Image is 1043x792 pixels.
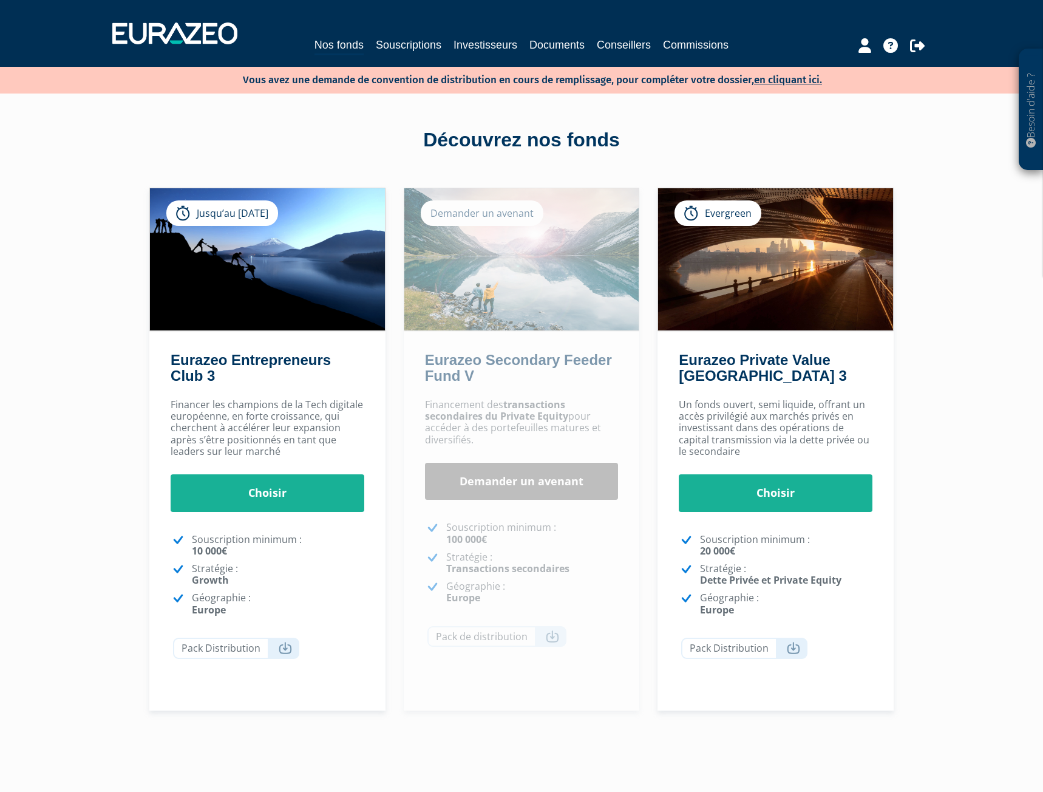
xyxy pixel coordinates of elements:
p: Besoin d'aide ? [1024,55,1038,165]
a: Choisir [171,474,364,512]
a: Eurazeo Private Value [GEOGRAPHIC_DATA] 3 [679,352,846,384]
div: Evergreen [674,200,761,226]
p: Vous avez une demande de convention de distribution en cours de remplissage, pour compléter votre... [208,70,822,87]
p: Stratégie : [192,563,364,586]
p: Géographie : [192,592,364,615]
p: Souscription minimum : [446,522,619,545]
p: Géographie : [700,592,872,615]
a: Eurazeo Entrepreneurs Club 3 [171,352,331,384]
div: Demander un avenant [421,200,543,226]
p: Souscription minimum : [700,534,872,557]
strong: Europe [192,603,226,616]
p: Financement des pour accéder à des portefeuilles matures et diversifiés. [425,399,619,446]
a: Souscriptions [376,36,441,53]
p: Un fonds ouvert, semi liquide, offrant un accès privilégié aux marchés privés en investissant dan... [679,399,872,457]
a: Investisseurs [454,36,517,53]
a: Pack Distribution [681,638,807,659]
img: Eurazeo Entrepreneurs Club 3 [150,188,385,330]
a: Documents [529,36,585,53]
a: Nos fonds [314,36,364,55]
a: Pack de distribution [427,626,566,647]
strong: 100 000€ [446,533,487,546]
img: Eurazeo Secondary Feeder Fund V [404,188,639,330]
a: Demander un avenant [425,463,619,500]
strong: Europe [700,603,734,616]
p: Stratégie : [700,563,872,586]
strong: transactions secondaires du Private Equity [425,398,568,423]
a: Choisir [679,474,872,512]
a: en cliquant ici. [754,73,822,86]
strong: 10 000€ [192,544,227,558]
a: Pack Distribution [173,638,299,659]
div: Découvrez nos fonds [175,126,868,154]
a: Conseillers [597,36,651,53]
p: Stratégie : [446,551,619,575]
div: Jusqu’au [DATE] [166,200,278,226]
strong: Dette Privée et Private Equity [700,573,841,587]
img: 1732889491-logotype_eurazeo_blanc_rvb.png [112,22,237,44]
a: Commissions [663,36,729,53]
strong: Transactions secondaires [446,562,569,575]
p: Souscription minimum : [192,534,364,557]
strong: Europe [446,591,480,604]
p: Géographie : [446,581,619,604]
strong: 20 000€ [700,544,735,558]
img: Eurazeo Private Value Europe 3 [658,188,893,330]
p: Financer les champions de la Tech digitale européenne, en forte croissance, qui cherchent à accél... [171,399,364,457]
strong: Growth [192,573,229,587]
a: Eurazeo Secondary Feeder Fund V [425,352,612,384]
